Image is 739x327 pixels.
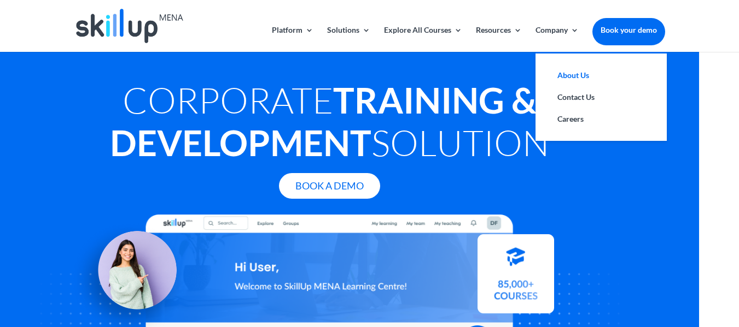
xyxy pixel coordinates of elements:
[327,26,370,52] a: Solutions
[34,79,625,169] h1: Corporate Solution
[557,209,739,327] iframe: Chat Widget
[272,26,313,52] a: Platform
[592,18,665,42] a: Book your demo
[546,86,656,108] a: Contact Us
[536,26,579,52] a: Company
[478,239,554,318] img: Courses library - SkillUp MENA
[279,173,380,199] a: Book A Demo
[546,64,656,86] a: About Us
[110,79,537,164] strong: Training & Development
[546,108,656,130] a: Careers
[384,26,462,52] a: Explore All Courses
[76,9,183,43] img: Skillup Mena
[476,26,522,52] a: Resources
